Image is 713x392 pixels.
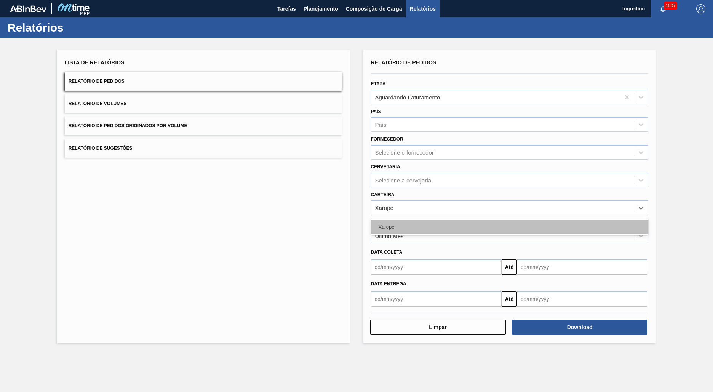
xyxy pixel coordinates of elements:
span: Planejamento [304,4,338,13]
input: dd/mm/yyyy [517,291,647,307]
button: Até [502,291,517,307]
span: Relatório de Pedidos [371,59,436,66]
label: País [371,109,381,114]
span: Tarefas [277,4,296,13]
button: Relatório de Pedidos [65,72,342,91]
label: Cervejaria [371,164,400,170]
span: Relatórios [410,4,436,13]
label: Fornecedor [371,136,403,142]
span: Relatório de Pedidos [69,78,125,84]
input: dd/mm/yyyy [517,259,647,275]
img: Logout [696,4,705,13]
span: Relatório de Sugestões [69,146,133,151]
span: Relatório de Pedidos Originados por Volume [69,123,187,128]
button: Até [502,259,517,275]
button: Relatório de Volumes [65,94,342,113]
div: Último Mês [375,232,404,239]
button: Limpar [370,320,506,335]
div: Aguardando Faturamento [375,94,440,100]
span: Data coleta [371,250,403,255]
input: dd/mm/yyyy [371,291,502,307]
button: Download [512,320,647,335]
img: TNhmsLtSVTkK8tSr43FrP2fwEKptu5GPRR3wAAAABJRU5ErkJggg== [10,5,46,12]
label: Etapa [371,81,386,86]
span: Data Entrega [371,281,406,286]
div: Selecione a cervejaria [375,177,432,183]
span: Lista de Relatórios [65,59,125,66]
span: 1507 [664,2,677,10]
span: Composição de Carga [346,4,402,13]
button: Relatório de Sugestões [65,139,342,158]
button: Relatório de Pedidos Originados por Volume [65,117,342,135]
button: Notificações [651,3,675,14]
div: Xarope [371,220,649,234]
div: Selecione o fornecedor [375,149,434,156]
span: Relatório de Volumes [69,101,126,106]
input: dd/mm/yyyy [371,259,502,275]
div: País [375,122,387,128]
h1: Relatórios [8,23,143,32]
label: Carteira [371,192,395,197]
